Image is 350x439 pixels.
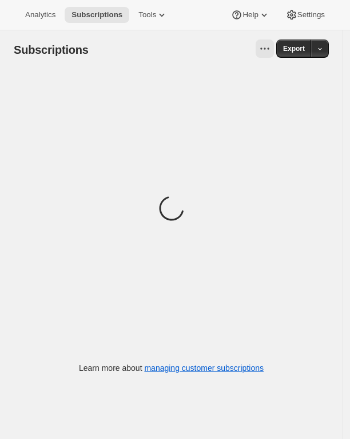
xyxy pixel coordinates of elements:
[14,43,89,56] span: Subscriptions
[132,7,174,23] button: Tools
[283,44,305,53] span: Export
[18,7,62,23] button: Analytics
[138,10,156,19] span: Tools
[279,7,332,23] button: Settings
[25,10,55,19] span: Analytics
[71,10,122,19] span: Subscriptions
[256,39,274,58] button: View actions for Subscriptions
[224,7,276,23] button: Help
[144,363,264,373] a: managing customer subscriptions
[79,362,264,374] p: Learn more about
[276,39,312,58] button: Export
[242,10,258,19] span: Help
[297,10,325,19] span: Settings
[65,7,129,23] button: Subscriptions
